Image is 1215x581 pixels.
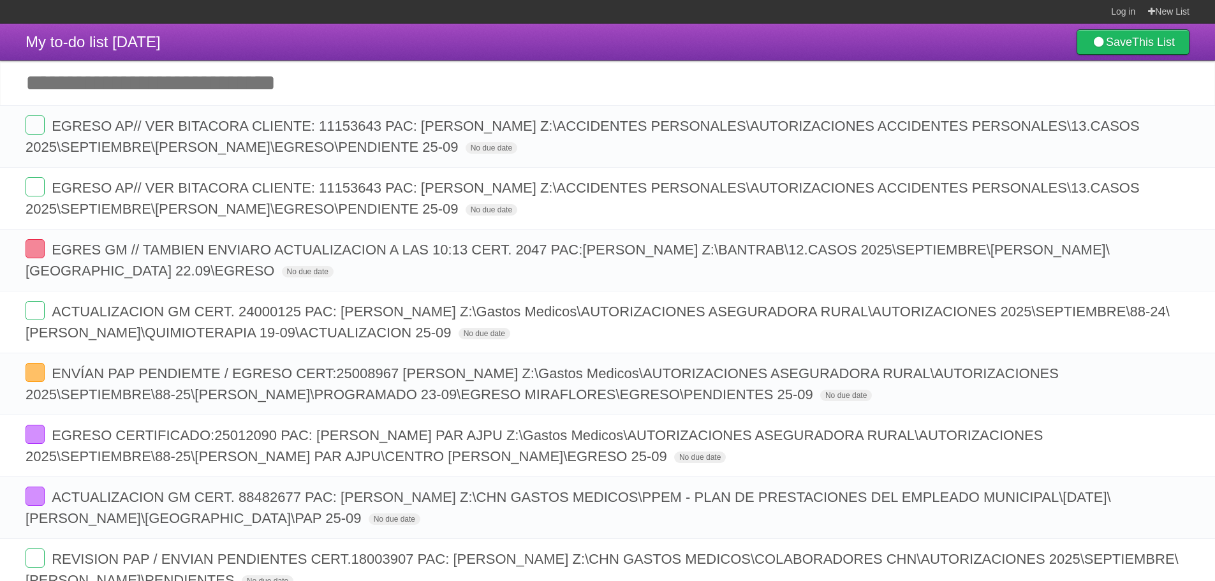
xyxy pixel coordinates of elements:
[26,548,45,568] label: Done
[674,452,726,463] span: No due date
[26,115,45,135] label: Done
[26,180,1140,217] span: EGRESO AP// VER BITACORA CLIENTE: 11153643 PAC: [PERSON_NAME] Z:\ACCIDENTES PERSONALES\AUTORIZACI...
[26,33,161,50] span: My to-do list [DATE]
[26,177,45,196] label: Done
[466,204,517,216] span: No due date
[282,266,334,277] span: No due date
[26,301,45,320] label: Done
[26,304,1170,341] span: ACTUALIZACION GM CERT. 24000125 PAC: [PERSON_NAME] Z:\Gastos Medicos\AUTORIZACIONES ASEGURADORA R...
[26,425,45,444] label: Done
[26,487,45,506] label: Done
[1077,29,1189,55] a: SaveThis List
[26,427,1043,464] span: EGRESO CERTIFICADO:25012090 PAC: [PERSON_NAME] PAR AJPU Z:\Gastos Medicos\AUTORIZACIONES ASEGURAD...
[26,363,45,382] label: Done
[466,142,517,154] span: No due date
[26,239,45,258] label: Done
[26,118,1140,155] span: EGRESO AP// VER BITACORA CLIENTE: 11153643 PAC: [PERSON_NAME] Z:\ACCIDENTES PERSONALES\AUTORIZACI...
[369,513,420,525] span: No due date
[26,489,1111,526] span: ACTUALIZACION GM CERT. 88482677 PAC: [PERSON_NAME] Z:\CHN GASTOS MEDICOS\PPEM - PLAN DE PRESTACIO...
[820,390,872,401] span: No due date
[26,365,1059,402] span: ENVÍAN PAP PENDIEMTE / EGRESO CERT:25008967 [PERSON_NAME] Z:\Gastos Medicos\AUTORIZACIONES ASEGUR...
[26,242,1110,279] span: EGRES GM // TAMBIEN ENVIARO ACTUALIZACION A LAS 10:13 CERT. 2047 PAC:[PERSON_NAME] Z:\BANTRAB\12....
[459,328,510,339] span: No due date
[1132,36,1175,48] b: This List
